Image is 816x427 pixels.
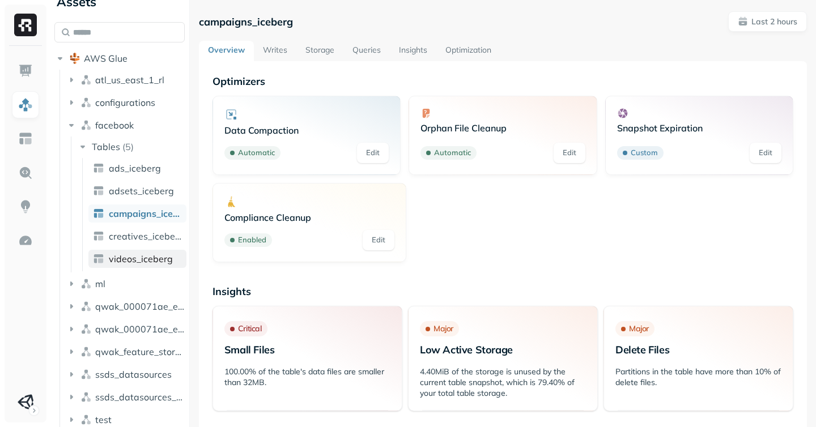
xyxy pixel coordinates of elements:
[14,14,37,36] img: Ryft
[93,185,104,197] img: table
[93,208,104,219] img: table
[93,253,104,264] img: table
[615,366,781,388] p: Partitions in the table have more than 10% of delete files.
[18,199,33,214] img: Insights
[95,97,155,108] span: configurations
[109,208,182,219] span: campaigns_iceberg
[238,147,275,159] p: Automatic
[93,230,104,242] img: table
[95,278,105,289] span: ml
[122,141,134,152] p: ( 5 )
[615,343,781,356] p: Delete Files
[95,323,185,335] span: qwak_000071ae_e5f6_4c5f_97ab_2b533d00d294_analytics_data_view
[296,41,343,61] a: Storage
[224,125,389,136] p: Data Compaction
[728,11,807,32] button: Last 2 hours
[18,233,33,248] img: Optimization
[80,301,92,312] img: namespace
[80,369,92,380] img: namespace
[420,343,586,356] p: Low Active Storage
[420,122,585,134] p: Orphan File Cleanup
[751,16,797,27] p: Last 2 hours
[199,15,293,28] p: campaigns_iceberg
[433,323,453,334] p: Major
[95,414,112,425] span: test
[66,320,185,338] button: qwak_000071ae_e5f6_4c5f_97ab_2b533d00d294_analytics_data_view
[66,388,185,406] button: ssds_datasources_dev
[199,41,254,61] a: Overview
[212,285,793,298] p: Insights
[109,230,182,242] span: creatives_iceberg
[66,297,185,315] button: qwak_000071ae_e5f6_4c5f_97ab_2b533d00d294_analytics_data
[343,41,390,61] a: Queries
[88,250,186,268] a: videos_iceberg
[224,212,394,223] p: Compliance Cleanup
[80,414,92,425] img: namespace
[95,346,185,357] span: qwak_feature_store_000071ae_e5f6_4c5f_97ab_2b533d00d294
[66,365,185,383] button: ssds_datasources
[66,343,185,361] button: qwak_feature_store_000071ae_e5f6_4c5f_97ab_2b533d00d294
[631,147,658,159] p: Custom
[390,41,436,61] a: Insights
[554,143,585,163] a: Edit
[84,53,127,64] span: AWS Glue
[92,141,120,152] span: Tables
[80,97,92,108] img: namespace
[436,41,500,61] a: Optimization
[88,159,186,177] a: ads_iceberg
[88,227,186,245] a: creatives_iceberg
[93,163,104,174] img: table
[18,97,33,112] img: Assets
[66,93,185,112] button: configurations
[80,278,92,289] img: namespace
[95,391,185,403] span: ssds_datasources_dev
[617,122,781,134] p: Snapshot Expiration
[18,394,33,410] img: Unity
[18,165,33,180] img: Query Explorer
[750,143,781,163] a: Edit
[88,182,186,200] a: adsets_iceberg
[18,131,33,146] img: Asset Explorer
[212,75,793,88] p: Optimizers
[80,119,92,131] img: namespace
[77,138,186,156] button: Tables(5)
[420,366,586,399] p: 4.40MiB of the storage is unused by the current table snapshot, which is 79.40% of your total tab...
[95,119,134,131] span: facebook
[66,116,185,134] button: facebook
[80,74,92,86] img: namespace
[95,369,172,380] span: ssds_datasources
[18,63,33,78] img: Dashboard
[80,391,92,403] img: namespace
[69,53,80,64] img: root
[80,323,92,335] img: namespace
[95,301,185,312] span: qwak_000071ae_e5f6_4c5f_97ab_2b533d00d294_analytics_data
[224,366,390,388] p: 100.00% of the table's data files are smaller than 32MB.
[66,71,185,89] button: atl_us_east_1_rl
[434,147,471,159] p: Automatic
[109,163,161,174] span: ads_iceberg
[357,143,389,163] a: Edit
[238,323,262,334] p: Critical
[224,343,390,356] p: Small Files
[363,230,394,250] a: Edit
[109,185,174,197] span: adsets_iceberg
[254,41,296,61] a: Writes
[80,346,92,357] img: namespace
[95,74,164,86] span: atl_us_east_1_rl
[629,323,649,334] p: Major
[88,204,186,223] a: campaigns_iceberg
[109,253,173,264] span: videos_iceberg
[54,49,185,67] button: AWS Glue
[66,275,185,293] button: ml
[238,234,266,246] p: Enabled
